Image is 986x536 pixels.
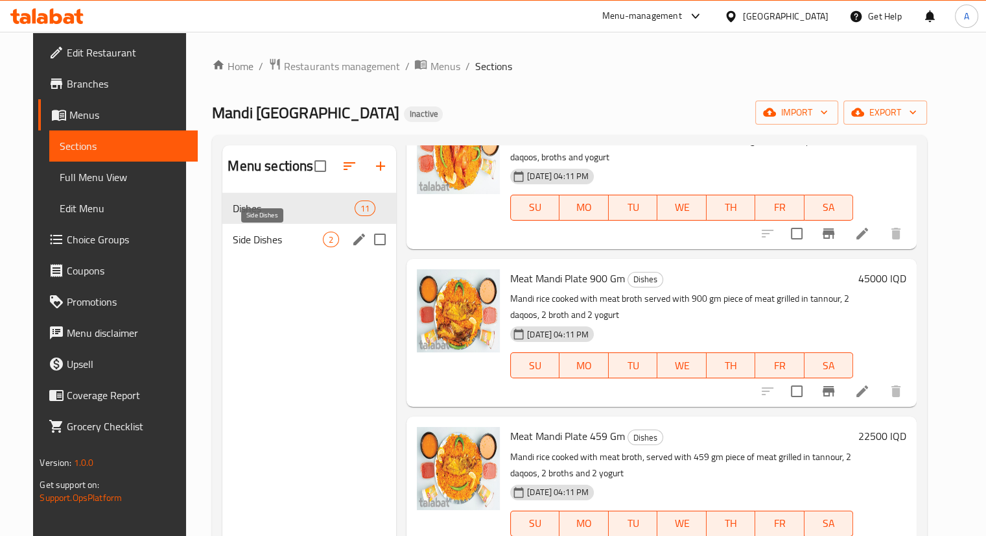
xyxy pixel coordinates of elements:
[510,269,625,288] span: Meat Mandi Plate 900 Gm
[67,76,187,91] span: Branches
[858,269,906,287] h6: 45000 IQD
[284,58,399,74] span: Restaurants management
[743,9,828,23] div: [GEOGRAPHIC_DATA]
[760,356,799,375] span: FR
[475,58,511,74] span: Sections
[40,489,122,506] a: Support.OpsPlatform
[38,224,198,255] a: Choice Groups
[843,101,927,125] button: export
[712,198,750,217] span: TH
[602,8,682,24] div: Menu-management
[355,201,375,216] div: items
[222,188,396,260] nav: Menu sections
[510,133,853,165] p: Mandi rice cooked with chicken broth served with tannour half grilled chicken pieces, 2 daqoos, b...
[510,449,853,481] p: Mandi rice cooked with meat broth, served with 459 gm piece of meat grilled in tannour, 2 daqoos,...
[60,169,187,185] span: Full Menu View
[67,263,187,278] span: Coupons
[40,476,99,493] span: Get support on:
[628,272,663,287] span: Dishes
[67,294,187,310] span: Promotions
[614,356,652,375] span: TU
[222,193,396,224] div: Dishes11
[766,104,828,121] span: import
[73,454,93,471] span: 1.0.0
[783,220,810,247] span: Select to update
[516,198,554,217] span: SU
[417,427,500,510] img: Meat Mandi Plate 459 Gm
[522,328,594,341] span: [DATE] 04:11 PM
[755,101,838,125] button: import
[663,356,701,375] span: WE
[233,232,323,247] span: Side Dishes
[783,378,810,405] span: Select to update
[38,411,198,442] a: Grocery Checklist
[67,325,187,341] span: Menu disclaimer
[854,226,870,241] a: Edit menu item
[522,486,594,498] span: [DATE] 04:11 PM
[810,198,848,217] span: SA
[349,230,369,249] button: edit
[712,356,750,375] span: TH
[355,202,375,215] span: 11
[405,58,409,74] li: /
[404,108,443,119] span: Inactive
[858,427,906,445] h6: 22500 IQD
[404,106,443,122] div: Inactive
[38,348,198,380] a: Upsell
[760,198,799,217] span: FR
[510,352,559,378] button: SU
[414,58,460,75] a: Menus
[804,352,853,378] button: SA
[268,58,399,75] a: Restaurants management
[212,58,253,74] a: Home
[854,384,870,399] a: Edit menu item
[49,130,198,162] a: Sections
[810,514,848,533] span: SA
[38,255,198,286] a: Coupons
[510,426,625,446] span: Meat Mandi Plate 459 Gm
[854,104,917,121] span: export
[38,99,198,130] a: Menus
[657,352,706,378] button: WE
[417,111,500,194] img: Mandi Plate With Half Pieces Chicken
[559,195,608,221] button: MO
[430,58,460,74] span: Menus
[233,201,354,216] span: Dishes
[49,162,198,193] a: Full Menu View
[259,58,263,74] li: /
[67,45,187,60] span: Edit Restaurant
[522,170,594,182] span: [DATE] 04:11 PM
[67,232,187,247] span: Choice Groups
[707,195,755,221] button: TH
[49,193,198,224] a: Edit Menu
[40,454,71,471] span: Version:
[657,195,706,221] button: WE
[417,269,500,352] img: Meat Mandi Plate 900 Gm
[38,317,198,348] a: Menu disclaimer
[67,356,187,372] span: Upsell
[228,156,313,176] h2: Menu sections
[663,198,701,217] span: WE
[663,514,701,533] span: WE
[707,352,755,378] button: TH
[614,514,652,533] span: TU
[60,201,187,216] span: Edit Menu
[212,98,399,127] span: Mandi [GEOGRAPHIC_DATA]
[38,37,198,68] a: Edit Restaurant
[810,356,848,375] span: SA
[334,151,365,182] span: Sort sections
[559,352,608,378] button: MO
[565,514,603,533] span: MO
[755,352,804,378] button: FR
[38,68,198,99] a: Branches
[38,380,198,411] a: Coverage Report
[813,218,844,249] button: Branch-specific-item
[880,376,911,407] button: delete
[712,514,750,533] span: TH
[804,195,853,221] button: SA
[212,58,927,75] nav: breadcrumb
[628,430,663,445] span: Dishes
[609,352,657,378] button: TU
